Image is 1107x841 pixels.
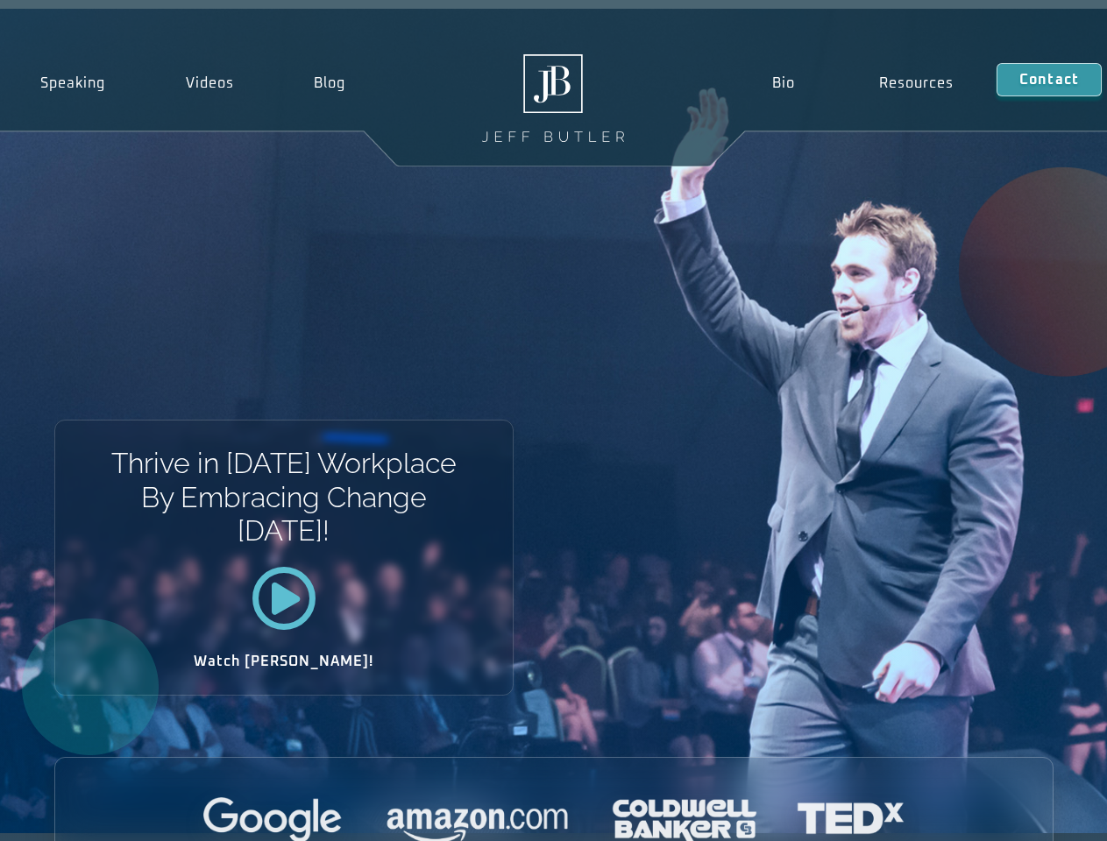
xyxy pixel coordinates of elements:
[117,654,451,668] h2: Watch [PERSON_NAME]!
[729,63,996,103] nav: Menu
[1019,73,1079,87] span: Contact
[837,63,997,103] a: Resources
[273,63,386,103] a: Blog
[997,63,1102,96] a: Contact
[110,447,458,548] h1: Thrive in [DATE] Workplace By Embracing Change [DATE]!
[145,63,274,103] a: Videos
[729,63,837,103] a: Bio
